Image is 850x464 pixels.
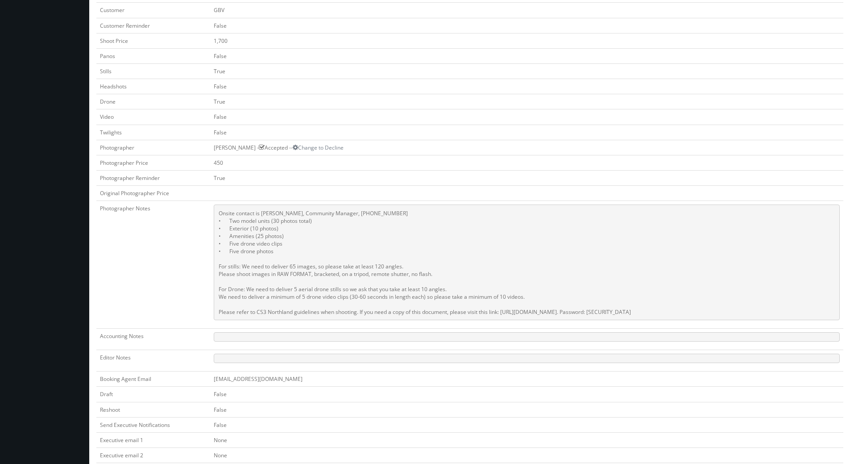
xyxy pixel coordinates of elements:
[210,402,843,417] td: False
[96,447,210,463] td: Executive email 2
[96,350,210,372] td: Editor Notes
[96,402,210,417] td: Reshoot
[210,140,843,155] td: [PERSON_NAME] - Accepted --
[96,140,210,155] td: Photographer
[96,18,210,33] td: Customer Reminder
[96,201,210,329] td: Photographer Notes
[214,205,840,320] pre: Onsite contact is [PERSON_NAME], Community Manager, [PHONE_NUMBER] • Two model units (30 photos t...
[96,33,210,48] td: Shoot Price
[210,3,843,18] td: GBV
[210,170,843,185] td: True
[96,329,210,350] td: Accounting Notes
[210,94,843,109] td: True
[210,447,843,463] td: None
[210,387,843,402] td: False
[96,63,210,79] td: Stills
[96,432,210,447] td: Executive email 1
[96,372,210,387] td: Booking Agent Email
[210,63,843,79] td: True
[210,109,843,125] td: False
[96,94,210,109] td: Drone
[210,155,843,170] td: 450
[96,3,210,18] td: Customer
[210,372,843,387] td: [EMAIL_ADDRESS][DOMAIN_NAME]
[96,186,210,201] td: Original Photographer Price
[210,48,843,63] td: False
[210,33,843,48] td: 1,700
[96,155,210,170] td: Photographer Price
[210,417,843,432] td: False
[210,125,843,140] td: False
[96,387,210,402] td: Draft
[96,125,210,140] td: Twilights
[96,417,210,432] td: Send Executive Notifications
[96,170,210,185] td: Photographer Reminder
[210,432,843,447] td: None
[96,48,210,63] td: Panos
[96,109,210,125] td: Video
[293,144,344,151] a: Change to Decline
[210,79,843,94] td: False
[210,18,843,33] td: False
[96,79,210,94] td: Headshots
